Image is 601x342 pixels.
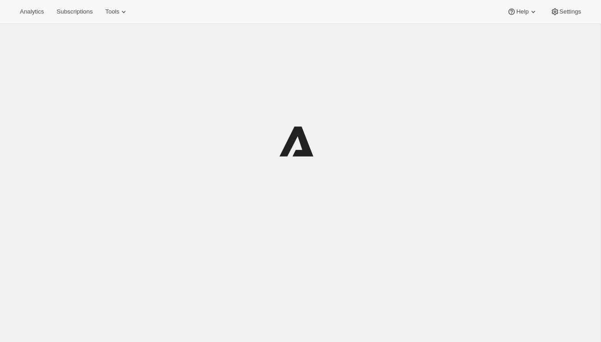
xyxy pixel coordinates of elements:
[559,8,581,15] span: Settings
[545,5,587,18] button: Settings
[516,8,528,15] span: Help
[56,8,93,15] span: Subscriptions
[100,5,134,18] button: Tools
[14,5,49,18] button: Analytics
[51,5,98,18] button: Subscriptions
[502,5,543,18] button: Help
[105,8,119,15] span: Tools
[20,8,44,15] span: Analytics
